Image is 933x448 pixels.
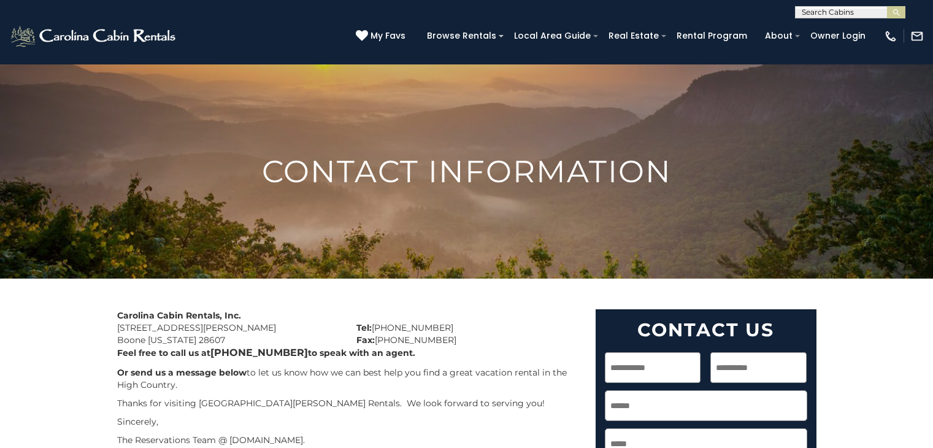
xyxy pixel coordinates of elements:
div: [STREET_ADDRESS][PERSON_NAME] Boone [US_STATE] 28607 [108,309,347,346]
strong: Tel: [356,322,372,333]
img: phone-regular-white.png [884,29,897,43]
b: to speak with an agent. [308,347,415,358]
h2: Contact Us [605,319,807,341]
a: Rental Program [670,26,753,45]
a: Browse Rentals [421,26,502,45]
strong: Fax: [356,334,375,346]
b: Feel free to call us at [117,347,210,358]
a: Real Estate [602,26,665,45]
p: Sincerely, [117,415,577,428]
p: The Reservations Team @ [DOMAIN_NAME]. [117,434,577,446]
p: to let us know how we can best help you find a great vacation rental in the High Country. [117,366,577,391]
a: Owner Login [804,26,872,45]
a: My Favs [356,29,409,43]
img: mail-regular-white.png [910,29,924,43]
img: White-1-2.png [9,24,179,48]
a: About [759,26,799,45]
span: My Favs [371,29,405,42]
p: Thanks for visiting [GEOGRAPHIC_DATA][PERSON_NAME] Rentals. We look forward to serving you! [117,397,577,409]
b: [PHONE_NUMBER] [210,347,308,358]
b: Or send us a message below [117,367,247,378]
strong: Carolina Cabin Rentals, Inc. [117,310,241,321]
div: [PHONE_NUMBER] [PHONE_NUMBER] [347,309,586,346]
a: Local Area Guide [508,26,597,45]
